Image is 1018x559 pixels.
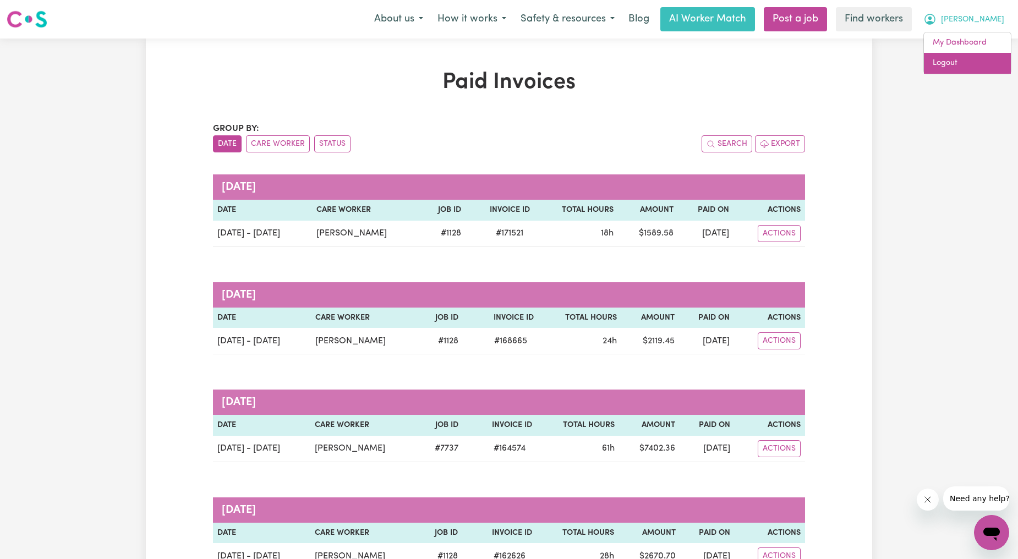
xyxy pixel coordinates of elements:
[488,335,534,348] span: # 168665
[734,308,805,328] th: Actions
[310,523,418,544] th: Care Worker
[619,415,680,436] th: Amount
[422,200,466,221] th: Job ID
[758,440,801,457] button: Actions
[213,69,805,96] h1: Paid Invoices
[941,14,1004,26] span: [PERSON_NAME]
[310,436,418,462] td: [PERSON_NAME]
[513,8,622,31] button: Safety & resources
[619,436,680,462] td: $ 7402.36
[660,7,755,31] a: AI Worker Match
[213,282,805,308] caption: [DATE]
[489,227,530,240] span: # 171521
[534,200,618,221] th: Total Hours
[621,328,679,354] td: $ 2119.45
[924,32,1011,53] a: My Dashboard
[463,415,537,436] th: Invoice ID
[311,308,419,328] th: Care Worker
[213,221,312,247] td: [DATE] - [DATE]
[734,200,805,221] th: Actions
[462,523,537,544] th: Invoice ID
[735,415,805,436] th: Actions
[735,523,805,544] th: Actions
[213,174,805,200] caption: [DATE]
[213,497,805,523] caption: [DATE]
[923,32,1011,74] div: My Account
[213,390,805,415] caption: [DATE]
[537,415,619,436] th: Total Hours
[974,515,1009,550] iframe: Button to launch messaging window
[537,523,619,544] th: Total Hours
[213,200,312,221] th: Date
[213,523,310,544] th: Date
[367,8,430,31] button: About us
[213,308,311,328] th: Date
[310,415,418,436] th: Care Worker
[755,135,805,152] button: Export
[419,415,463,436] th: Job ID
[213,135,242,152] button: sort invoices by date
[213,436,310,462] td: [DATE] - [DATE]
[466,200,534,221] th: Invoice ID
[312,200,422,221] th: Care Worker
[419,436,463,462] td: # 7737
[213,328,311,354] td: [DATE] - [DATE]
[702,135,752,152] button: Search
[430,8,513,31] button: How it works
[601,229,614,238] span: 18 hours
[764,7,827,31] a: Post a job
[7,7,47,32] a: Careseekers logo
[418,523,462,544] th: Job ID
[314,135,351,152] button: sort invoices by paid status
[943,486,1009,511] iframe: Message from company
[487,442,532,455] span: # 164574
[917,489,939,511] iframe: Close message
[246,135,310,152] button: sort invoices by care worker
[7,9,47,29] img: Careseekers logo
[312,221,422,247] td: [PERSON_NAME]
[679,308,734,328] th: Paid On
[422,221,466,247] td: # 1128
[311,328,419,354] td: [PERSON_NAME]
[836,7,912,31] a: Find workers
[213,124,259,133] span: Group by:
[758,332,801,349] button: Actions
[419,328,463,354] td: # 1128
[678,200,734,221] th: Paid On
[603,337,617,346] span: 24 hours
[419,308,463,328] th: Job ID
[679,328,734,354] td: [DATE]
[213,415,310,436] th: Date
[680,436,735,462] td: [DATE]
[7,8,67,17] span: Need any help?
[621,308,679,328] th: Amount
[678,221,734,247] td: [DATE]
[916,8,1011,31] button: My Account
[618,200,678,221] th: Amount
[622,7,656,31] a: Blog
[680,415,735,436] th: Paid On
[602,444,615,453] span: 61 hours
[538,308,621,328] th: Total Hours
[619,523,680,544] th: Amount
[758,225,801,242] button: Actions
[924,53,1011,74] a: Logout
[618,221,678,247] td: $ 1589.58
[680,523,735,544] th: Paid On
[463,308,538,328] th: Invoice ID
